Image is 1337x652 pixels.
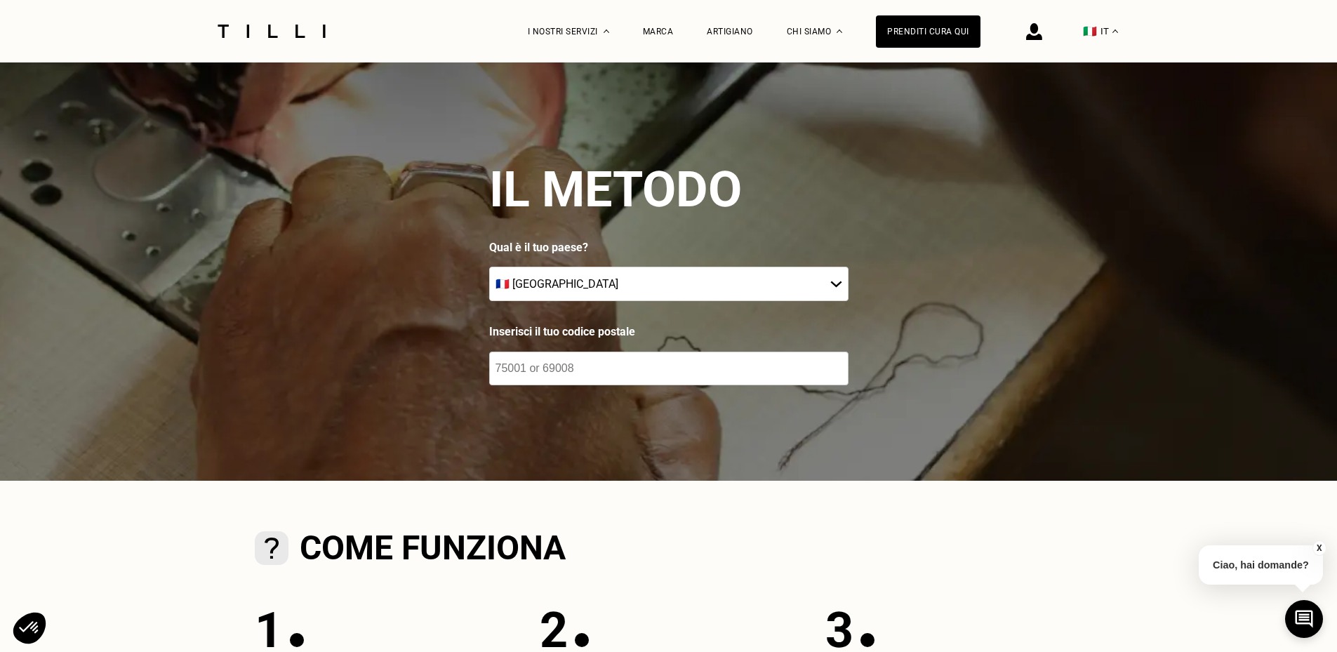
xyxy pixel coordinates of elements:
[707,27,753,36] a: Artigiano
[1026,23,1042,40] img: icona di accesso
[489,324,849,340] label: Inserisci il tuo codice postale
[604,29,609,33] img: Menu a tendina
[213,25,331,38] img: Logo del servizio di sartoria Tilli
[643,27,674,36] a: Marca
[876,15,980,48] a: Prenditi cura qui
[1199,545,1323,585] p: Ciao, hai domande?
[489,241,849,254] p: Qual è il tuo paese?
[1112,29,1118,33] img: menu déroulant
[255,531,288,565] img: Comment ça marche
[489,352,849,385] input: 75001 or 69008
[1083,25,1097,38] span: 🇮🇹
[1312,540,1326,556] button: X
[300,528,566,568] h2: Come funziona
[489,161,742,218] h2: Il metodo
[837,29,842,33] img: Menu a discesa su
